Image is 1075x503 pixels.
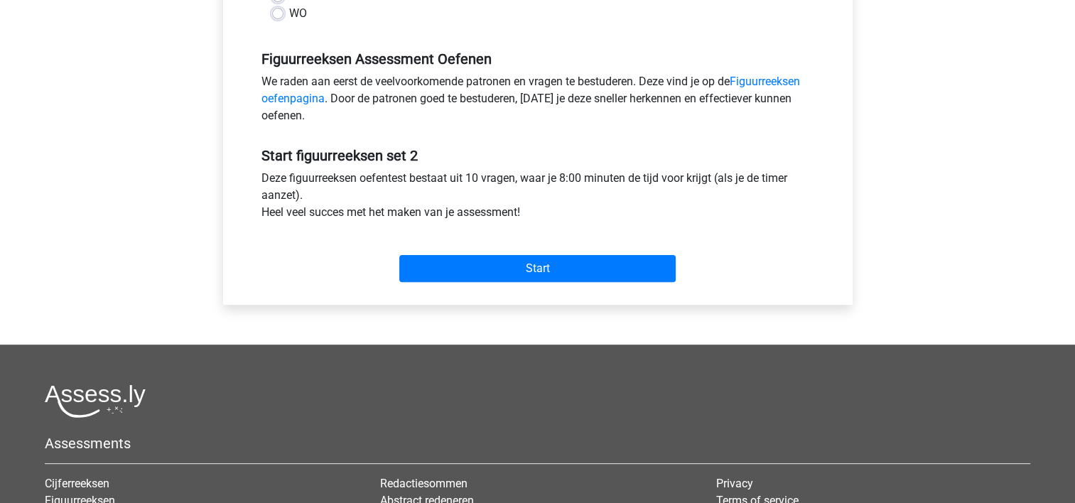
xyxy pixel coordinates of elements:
img: Assessly logo [45,384,146,418]
div: We raden aan eerst de veelvoorkomende patronen en vragen te bestuderen. Deze vind je op de . Door... [251,73,825,130]
h5: Start figuurreeksen set 2 [261,147,814,164]
div: Deze figuurreeksen oefentest bestaat uit 10 vragen, waar je 8:00 minuten de tijd voor krijgt (als... [251,170,825,227]
h5: Figuurreeksen Assessment Oefenen [261,50,814,67]
a: Privacy [716,477,753,490]
input: Start [399,255,676,282]
h5: Assessments [45,435,1030,452]
a: Redactiesommen [380,477,468,490]
a: Cijferreeksen [45,477,109,490]
label: WO [289,5,307,22]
